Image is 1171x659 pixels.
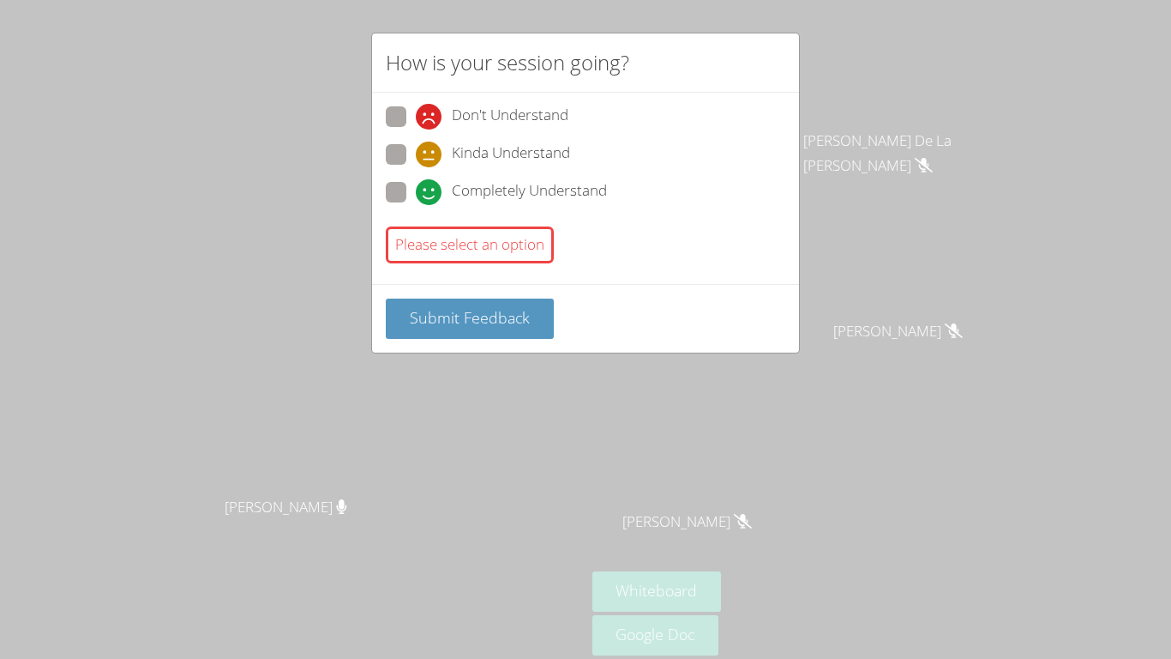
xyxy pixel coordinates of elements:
[452,179,607,205] span: Completely Understand
[452,104,568,130] span: Don't Understand
[386,299,554,339] button: Submit Feedback
[452,142,570,167] span: Kinda Understand
[386,47,629,78] h2: How is your session going?
[410,307,530,328] span: Submit Feedback
[386,227,554,263] div: Please select an option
